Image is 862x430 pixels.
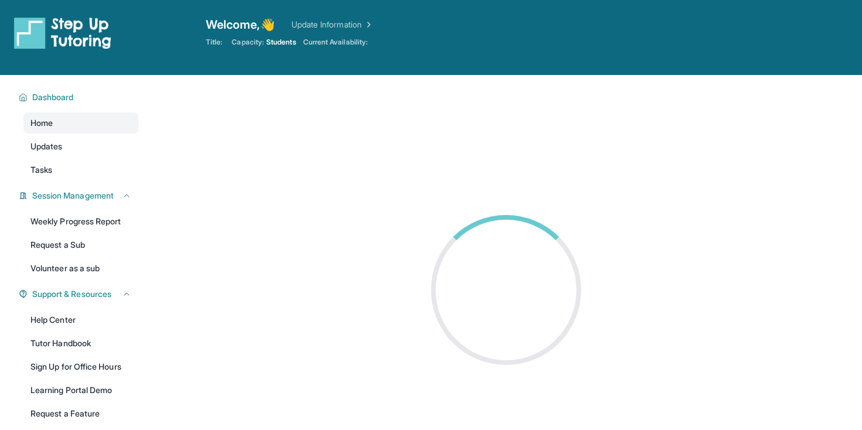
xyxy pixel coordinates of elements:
a: Help Center [23,309,138,330]
span: Support & Resources [32,288,111,300]
span: Capacity: [232,37,264,47]
span: Dashboard [32,91,74,103]
a: Tasks [23,159,138,180]
span: Title: [206,37,222,47]
button: Session Management [28,190,131,202]
img: logo [14,16,111,49]
span: Current Availability: [303,37,368,47]
span: Tasks [30,164,52,176]
a: Sign Up for Office Hours [23,356,138,377]
a: Learning Portal Demo [23,380,138,401]
img: Chevron Right [362,19,374,30]
a: Home [23,112,138,134]
button: Support & Resources [28,288,131,300]
span: Home [30,117,53,129]
span: Updates [30,141,63,152]
span: Welcome, 👋 [206,16,275,33]
a: Weekly Progress Report [23,211,138,232]
span: Students [266,37,296,47]
a: Updates [23,136,138,157]
a: Request a Sub [23,234,138,255]
button: Dashboard [28,91,131,103]
a: Request a Feature [23,403,138,424]
a: Tutor Handbook [23,333,138,354]
span: Session Management [32,190,114,202]
a: Volunteer as a sub [23,258,138,279]
a: Update Information [291,19,374,30]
